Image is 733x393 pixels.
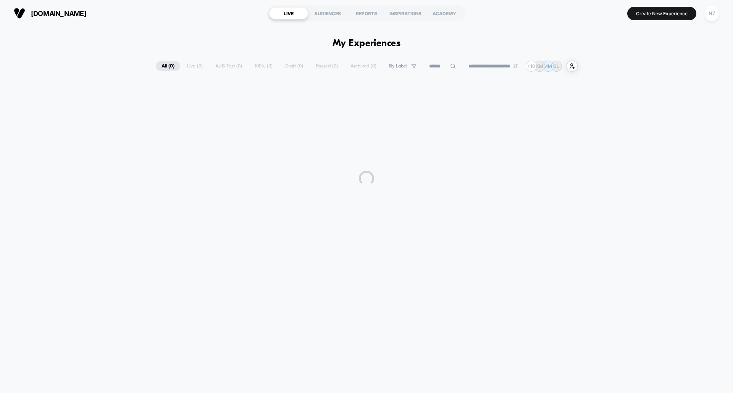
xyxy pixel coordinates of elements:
div: REPORTS [347,7,386,19]
div: + 10 [526,61,537,72]
span: By Label [389,63,407,69]
div: INSPIRATIONS [386,7,425,19]
div: NZ [704,6,719,21]
button: [DOMAIN_NAME] [11,7,89,19]
img: end [513,64,518,68]
img: Visually logo [14,8,25,19]
div: ACADEMY [425,7,464,19]
div: AUDIENCES [308,7,347,19]
p: MM [544,63,552,69]
p: KM [536,63,543,69]
p: SL [554,63,559,69]
div: LIVE [269,7,308,19]
span: [DOMAIN_NAME] [31,10,86,18]
button: NZ [702,6,722,21]
button: Create New Experience [627,7,696,20]
span: All ( 0 ) [156,61,180,71]
h1: My Experiences [333,38,401,49]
